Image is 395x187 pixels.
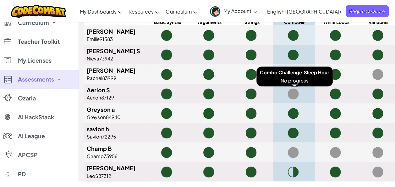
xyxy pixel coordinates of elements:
div: Aerion87129 [87,94,146,100]
span: My Account [223,8,257,14]
span: Curriculum [166,8,192,15]
span: AI HackStack [18,114,54,120]
div: Emilie91583 [87,36,146,42]
span: [PERSON_NAME] S [87,47,140,54]
strong: : [260,69,329,75]
span: Greyson a [87,106,115,113]
span: Ozaria [18,95,36,101]
span: [PERSON_NAME] [87,28,135,35]
div: Greyson84940 [87,114,146,120]
div: LeoS87312 [87,173,146,178]
span: [PERSON_NAME] [87,67,135,74]
a: My Account [207,1,260,21]
span: Curriculum [18,20,49,25]
span: [PERSON_NAME] [87,164,135,172]
span: Resources [129,8,154,15]
span: Sleep Hour [304,69,329,75]
span: Teacher Toolkit [18,39,60,44]
a: English ([GEOGRAPHIC_DATA]) [264,3,344,20]
span: AI League [18,133,45,139]
div: No progress [260,76,329,85]
span: My Dashboards [80,8,117,15]
div: Savion72295 [87,133,146,139]
span: English ([GEOGRAPHIC_DATA]) [267,8,341,15]
a: Curriculum [162,3,200,20]
div: Nieva73942 [87,55,146,61]
img: CodeCombat logo [11,5,66,18]
img: avatar [210,6,220,17]
span: Champ B [87,145,112,152]
div: Champ73956 [87,153,146,159]
a: Request a Quote [346,5,389,17]
span: Combo Challenge [260,69,302,75]
a: Resources [125,3,162,20]
span: Assessments [18,76,54,82]
span: savion h [87,125,109,133]
a: My Dashboards [77,3,125,20]
span: My Licenses [18,58,52,63]
span: Aerion S [87,86,110,93]
div: Rachel83999 [87,75,146,81]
